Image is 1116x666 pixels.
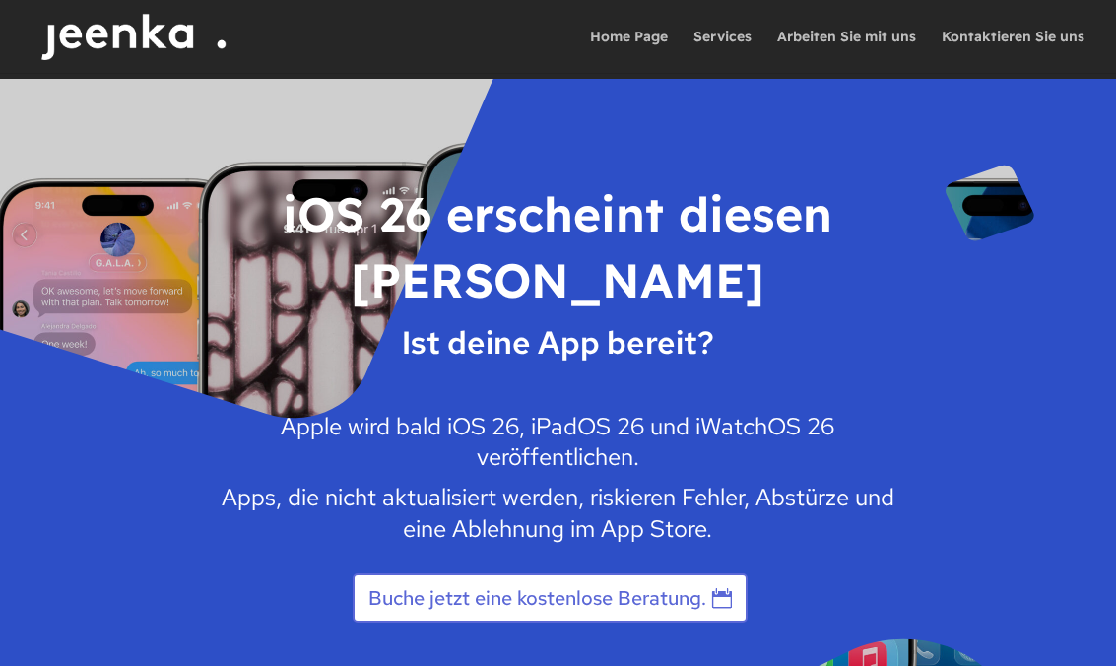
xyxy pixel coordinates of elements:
a: Arbeiten Sie mit uns [777,30,916,73]
a: Home Page [590,30,668,73]
span: Ist deine App bereit? [211,324,905,411]
a: Services [693,30,752,73]
p: Apps, die nicht aktualisiert werden, riskieren Fehler, Abstürze und eine Ablehnung im App Store. [211,482,905,543]
a: Kontaktieren Sie uns [942,30,1084,73]
h1: iOS 26 erscheint diesen [PERSON_NAME] [211,181,905,323]
p: Apple wird bald iOS 26, iPadOS 26 und iWatchOS 26 veröffentlichen. [211,411,905,482]
a: Buche jetzt eine kostenlose Beratung. [353,573,748,623]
